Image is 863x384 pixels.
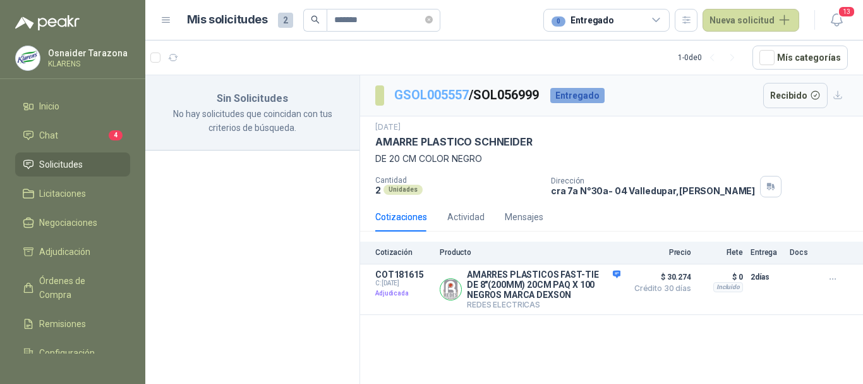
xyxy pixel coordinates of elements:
p: Cotización [375,248,432,257]
p: Adjudicada [375,287,432,300]
span: 4 [109,130,123,140]
div: Incluido [713,282,743,292]
p: Cantidad [375,176,541,185]
p: cra 7a N°30a- 04 Valledupar , [PERSON_NAME] [551,185,755,196]
p: 2 días [751,269,782,285]
span: Adjudicación [39,245,90,259]
span: 13 [838,6,855,18]
p: DE 20 CM COLOR NEGRO [375,152,848,166]
button: Mís categorías [752,46,848,70]
span: Crédito 30 días [628,285,691,292]
div: 1 - 0 de 0 [678,47,742,68]
p: 2 [375,185,381,195]
span: Negociaciones [39,216,97,230]
div: Cotizaciones [375,210,427,224]
span: Inicio [39,99,59,113]
h1: Mis solicitudes [187,11,268,29]
span: Órdenes de Compra [39,274,118,302]
a: Inicio [15,94,130,118]
a: Licitaciones [15,182,130,206]
span: Remisiones [39,317,86,331]
p: Entrega [751,248,782,257]
span: 2 [278,13,293,28]
span: Configuración [39,346,95,360]
img: Company Logo [440,279,461,300]
div: Actividad [447,210,485,224]
div: 0 [552,16,565,27]
div: Unidades [383,185,423,195]
p: AMARRES PLASTICOS FAST-TIE DE 8"(200MM) 20CM PAQ X 100 NEGROS MARCA DEXSON [467,269,620,300]
span: Chat [39,128,58,142]
p: [DATE] [375,121,401,133]
h3: Sin Solicitudes [160,90,344,107]
p: Docs [790,248,815,257]
p: KLARENS [48,60,128,68]
span: Licitaciones [39,187,86,201]
a: Órdenes de Compra [15,269,130,307]
a: Configuración [15,341,130,365]
div: Mensajes [505,210,543,224]
span: Solicitudes [39,158,83,171]
span: $ 30.274 [628,269,691,285]
button: Nueva solicitud [703,9,799,32]
a: Solicitudes [15,152,130,177]
span: C: [DATE] [375,280,432,287]
span: close-circle [425,14,433,26]
div: Entregado [552,13,614,27]
p: AMARRE PLASTICO SCHNEIDER [375,135,533,149]
a: Negociaciones [15,211,130,235]
p: COT181615 [375,269,432,280]
p: Precio [628,248,691,257]
a: Remisiones [15,312,130,336]
img: Logo peakr [15,15,80,30]
p: Flete [699,248,743,257]
a: Adjudicación [15,240,130,264]
img: Company Logo [16,46,40,70]
p: Osnaider Tarazona [48,49,128,58]
a: GSOL005557 [394,87,469,102]
p: No hay solicitudes que coincidan con tus criterios de búsqueda. [160,107,344,135]
button: 13 [825,9,848,32]
p: REDES ELECTRICAS [467,300,620,309]
span: close-circle [425,16,433,23]
p: Producto [440,248,620,257]
span: search [311,15,320,24]
button: Recibido [763,83,828,108]
p: / SOL056999 [394,85,540,105]
a: Chat4 [15,123,130,147]
div: Entregado [550,88,605,103]
p: $ 0 [699,269,743,285]
p: Dirección [551,177,755,185]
